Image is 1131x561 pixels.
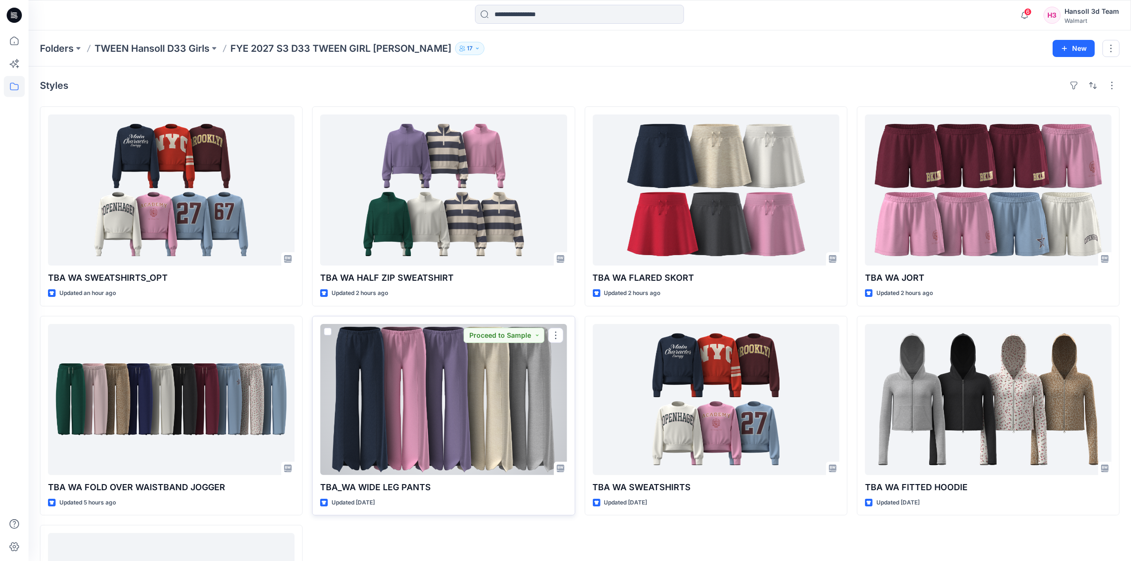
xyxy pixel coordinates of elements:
p: TBA WA FLARED SKORT [593,271,839,285]
a: TBA WA FLARED SKORT [593,114,839,266]
p: TBA WA SWEATSHIRTS_OPT [48,271,295,285]
a: Folders [40,42,74,55]
p: Updated 2 hours ago [604,288,661,298]
p: Updated [DATE] [876,498,920,508]
p: TBA WA HALF ZIP SWEATSHIRT [320,271,567,285]
a: TBA WA FITTED HOODIE [865,324,1112,475]
button: 17 [455,42,485,55]
a: TBA WA JORT [865,114,1112,266]
p: 17 [467,43,473,54]
p: Updated [DATE] [604,498,647,508]
div: Walmart [1064,17,1119,24]
a: TBA WA SWEATSHIRTS_OPT [48,114,295,266]
button: New [1053,40,1095,57]
p: Updated 2 hours ago [876,288,933,298]
a: TBA WA HALF ZIP SWEATSHIRT [320,114,567,266]
div: Hansoll 3d Team [1064,6,1119,17]
a: TBA_WA WIDE LEG PANTS [320,324,567,475]
p: Updated an hour ago [59,288,116,298]
p: Updated 2 hours ago [332,288,388,298]
p: TBA WA FITTED HOODIE [865,481,1112,494]
a: TWEEN Hansoll D33 Girls [95,42,209,55]
p: TBA WA SWEATSHIRTS [593,481,839,494]
p: TBA_WA WIDE LEG PANTS [320,481,567,494]
div: H3 [1044,7,1061,24]
h4: Styles [40,80,68,91]
span: 6 [1024,8,1032,16]
a: TBA WA SWEATSHIRTS [593,324,839,475]
p: TBA WA FOLD OVER WAISTBAND JOGGER [48,481,295,494]
p: TBA WA JORT [865,271,1112,285]
a: TBA WA FOLD OVER WAISTBAND JOGGER [48,324,295,475]
p: Updated [DATE] [332,498,375,508]
p: Updated 5 hours ago [59,498,116,508]
p: FYE 2027 S3 D33 TWEEN GIRL [PERSON_NAME] [230,42,451,55]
